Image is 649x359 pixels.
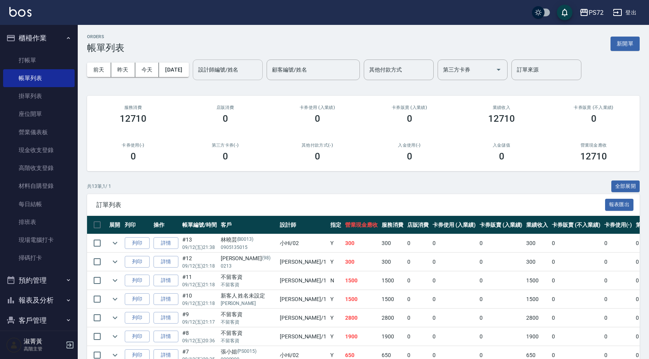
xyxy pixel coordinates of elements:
td: 0 [602,253,634,271]
p: 高階主管 [24,345,63,352]
th: 展開 [107,216,123,234]
img: Person [6,337,22,353]
td: 2800 [343,309,380,327]
button: 報表匯出 [605,199,634,211]
td: [PERSON_NAME] /1 [278,290,328,308]
div: [PERSON_NAME] [221,254,276,263]
td: 1500 [380,290,405,308]
th: 卡券販賣 (入業績) [478,216,525,234]
p: 不留客資 [221,281,276,288]
a: 詳情 [154,256,178,268]
a: 營業儀表板 [3,123,75,141]
td: 0 [550,271,602,290]
td: 300 [380,253,405,271]
h3: 0 [499,151,504,162]
td: 300 [524,234,550,252]
h3: 0 [407,113,412,124]
button: expand row [109,312,121,324]
h3: 0 [223,113,228,124]
p: 不留客資 [221,319,276,326]
p: 09/12 (五) 21:17 [182,319,217,326]
th: 卡券使用 (入業績) [431,216,478,234]
td: #9 [180,309,219,327]
button: expand row [109,331,121,342]
td: 0 [550,327,602,346]
td: 1900 [524,327,550,346]
a: 報表匯出 [605,201,634,208]
td: 0 [602,271,634,290]
th: 客戶 [219,216,278,234]
p: (98) [262,254,270,263]
button: 列印 [125,293,150,305]
th: 指定 [328,216,343,234]
a: 掛單列表 [3,87,75,105]
button: expand row [109,293,121,305]
h3: 0 [131,151,136,162]
th: 帳單編號/時間 [180,216,219,234]
h3: 12710 [488,113,515,124]
button: 預約管理 [3,270,75,291]
button: 前天 [87,63,111,77]
p: 09/12 (五) 21:18 [182,263,217,270]
button: expand row [109,256,121,268]
td: 0 [602,290,634,308]
a: 現金收支登錄 [3,141,75,159]
td: 1500 [524,271,550,290]
h3: 12710 [120,113,147,124]
span: 訂單列表 [96,201,605,209]
td: 0 [431,234,478,252]
h2: 卡券使用 (入業績) [281,105,354,110]
td: [PERSON_NAME] /1 [278,309,328,327]
button: 員工及薪資 [3,330,75,350]
button: 今天 [135,63,159,77]
p: 不留客資 [221,337,276,344]
td: 1500 [380,271,405,290]
td: 1900 [380,327,405,346]
h2: 卡券販賣 (不入業績) [557,105,630,110]
div: 不留客資 [221,273,276,281]
td: 1500 [524,290,550,308]
p: [PERSON_NAME] [221,300,276,307]
td: 0 [602,234,634,252]
button: 列印 [125,256,150,268]
a: 每日結帳 [3,195,75,213]
td: #13 [180,234,219,252]
a: 詳情 [154,331,178,343]
p: 09/12 (五) 20:36 [182,337,217,344]
h2: 卡券販賣 (入業績) [373,105,446,110]
button: 新開單 [611,37,640,51]
td: 0 [431,290,478,308]
td: 0 [550,309,602,327]
a: 詳情 [154,237,178,249]
p: 09/12 (五) 21:38 [182,244,217,251]
h2: 店販消費 [188,105,262,110]
td: 0 [405,253,431,271]
a: 打帳單 [3,51,75,69]
th: 服務消費 [380,216,405,234]
th: 操作 [152,216,180,234]
td: 0 [550,234,602,252]
td: Y [328,290,343,308]
a: 高階收支登錄 [3,159,75,177]
td: 1500 [343,271,380,290]
button: 列印 [125,312,150,324]
button: save [557,5,572,20]
h3: 12710 [580,151,607,162]
h2: 入金儲值 [465,143,538,148]
p: 共 13 筆, 1 / 1 [87,183,111,190]
h5: 淑菁黃 [24,338,63,345]
td: 0 [478,327,525,346]
div: 林曉芸 [221,236,276,244]
td: 0 [550,290,602,308]
th: 設計師 [278,216,328,234]
th: 列印 [123,216,152,234]
p: 09/12 (五) 21:18 [182,300,217,307]
td: 0 [405,290,431,308]
a: 詳情 [154,312,178,324]
td: 0 [431,253,478,271]
td: 小Hi /02 [278,234,328,252]
div: 不留客資 [221,329,276,337]
a: 詳情 [154,293,178,305]
td: #12 [180,253,219,271]
th: 營業現金應收 [343,216,380,234]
